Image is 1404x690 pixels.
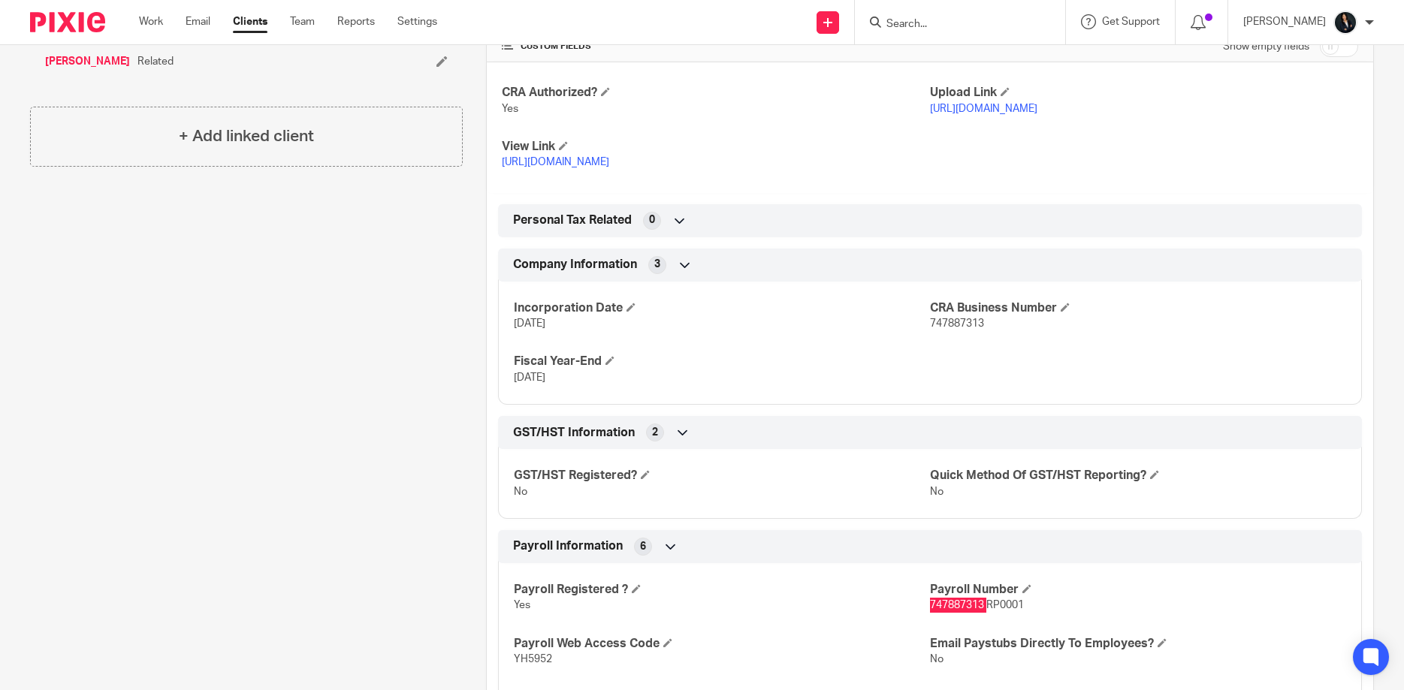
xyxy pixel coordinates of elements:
h4: CUSTOM FIELDS [502,41,930,53]
h4: CRA Authorized? [502,85,930,101]
span: No [930,487,944,497]
img: Pixie [30,12,105,32]
h4: View Link [502,139,930,155]
h4: Payroll Registered ? [514,582,930,598]
span: Yes [502,104,518,114]
a: [URL][DOMAIN_NAME] [930,104,1037,114]
span: Company Information [513,257,637,273]
span: Related [137,54,174,69]
span: Personal Tax Related [513,212,632,228]
span: GST/HST Information [513,425,635,441]
a: Work [139,14,163,29]
h4: Fiscal Year-End [514,354,930,369]
span: No [930,654,944,664]
h4: Upload Link [930,85,1358,101]
h4: Quick Method Of GST/HST Reporting? [930,468,1346,484]
span: 747887313 RP0001 [930,600,1024,610]
h4: Incorporation Date [514,300,930,316]
span: Yes [514,600,530,610]
h4: GST/HST Registered? [514,468,930,484]
input: Search [885,18,1020,32]
span: [DATE] [514,318,545,329]
span: YH5952 [514,654,552,664]
span: 0 [649,212,655,227]
p: [PERSON_NAME] [1243,14,1326,29]
span: 2 [652,425,658,440]
img: HardeepM.png [1333,11,1357,35]
h4: CRA Business Number [930,300,1346,316]
a: Reports [337,14,375,29]
h4: Email Paystubs Directly To Employees? [930,636,1346,652]
span: 3 [654,257,660,272]
h4: Payroll Number [930,582,1346,598]
a: Email [186,14,210,29]
span: 6 [640,539,646,554]
span: 747887313 [930,318,984,329]
span: Payroll Information [513,538,623,554]
a: Settings [397,14,437,29]
a: Team [290,14,315,29]
label: Show empty fields [1223,39,1309,54]
span: No [514,487,527,497]
a: [URL][DOMAIN_NAME] [502,157,609,167]
span: [DATE] [514,372,545,383]
h4: Payroll Web Access Code [514,636,930,652]
a: Clients [233,14,267,29]
h4: + Add linked client [179,125,314,148]
a: [PERSON_NAME] [45,54,130,69]
span: Get Support [1102,17,1160,27]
